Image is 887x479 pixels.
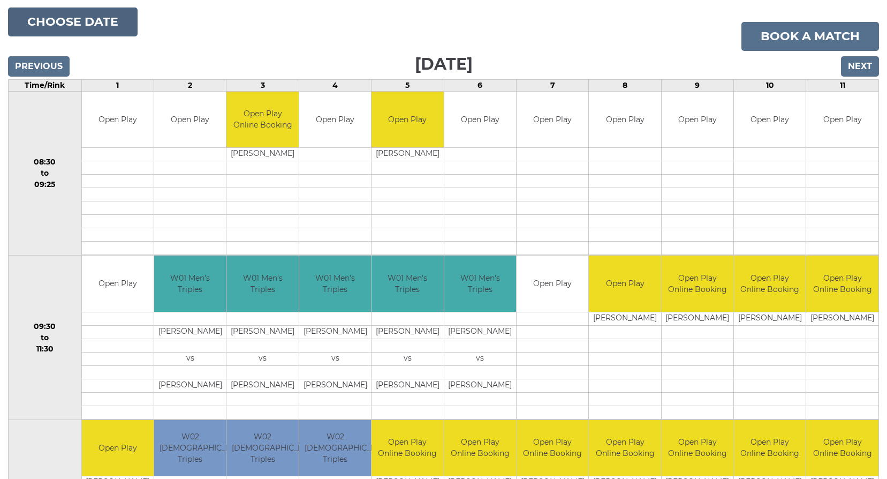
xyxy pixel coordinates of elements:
td: Open Play Online Booking [662,256,733,312]
td: 3 [226,79,299,91]
td: W02 [DEMOGRAPHIC_DATA] Triples [299,420,371,476]
td: Open Play [82,256,154,312]
button: Choose date [8,8,138,36]
td: W01 Men's Triples [226,256,298,312]
td: [PERSON_NAME] [226,379,298,392]
input: Next [841,56,879,77]
td: Open Play Online Booking [372,420,443,476]
td: Open Play Online Booking [517,420,588,476]
td: [PERSON_NAME] [226,148,298,161]
td: 5 [372,79,444,91]
td: [PERSON_NAME] [372,379,443,392]
td: Open Play [517,256,588,312]
td: [PERSON_NAME] [734,312,806,325]
td: W01 Men's Triples [154,256,226,312]
td: 2 [154,79,226,91]
td: [PERSON_NAME] [806,312,878,325]
td: Open Play [444,92,516,148]
td: W01 Men's Triples [372,256,443,312]
td: [PERSON_NAME] [299,325,371,339]
td: Open Play [154,92,226,148]
td: 7 [516,79,588,91]
td: 4 [299,79,371,91]
td: vs [226,352,298,365]
td: 9 [661,79,733,91]
td: 6 [444,79,516,91]
td: [PERSON_NAME] [154,379,226,392]
td: [PERSON_NAME] [444,325,516,339]
td: Open Play Online Booking [589,420,661,476]
td: W01 Men's Triples [299,256,371,312]
td: 09:30 to 11:30 [9,256,82,420]
a: Book a match [741,22,879,51]
td: Open Play Online Booking [444,420,516,476]
td: Open Play Online Booking [662,420,733,476]
td: Open Play Online Booking [734,420,806,476]
td: Open Play [589,92,661,148]
td: 1 [81,79,154,91]
td: W01 Men's Triples [444,256,516,312]
td: Open Play [589,256,661,312]
td: [PERSON_NAME] [662,312,733,325]
td: Time/Rink [9,79,82,91]
td: Open Play [372,92,443,148]
td: Open Play Online Booking [806,420,878,476]
td: [PERSON_NAME] [589,312,661,325]
td: Open Play [734,92,806,148]
td: vs [372,352,443,365]
td: [PERSON_NAME] [372,325,443,339]
td: Open Play [517,92,588,148]
td: 08:30 to 09:25 [9,91,82,256]
td: W02 [DEMOGRAPHIC_DATA] Triples [226,420,298,476]
td: [PERSON_NAME] [444,379,516,392]
td: vs [154,352,226,365]
td: Open Play Online Booking [226,92,298,148]
td: [PERSON_NAME] [299,379,371,392]
td: W02 [DEMOGRAPHIC_DATA] Triples [154,420,226,476]
td: [PERSON_NAME] [226,325,298,339]
td: [PERSON_NAME] [372,148,443,161]
td: Open Play [806,92,878,148]
td: Open Play [82,420,154,476]
input: Previous [8,56,70,77]
td: Open Play [299,92,371,148]
td: Open Play [82,92,154,148]
td: vs [444,352,516,365]
td: 10 [734,79,806,91]
td: 11 [806,79,879,91]
td: 8 [589,79,661,91]
td: vs [299,352,371,365]
td: Open Play Online Booking [806,256,878,312]
td: Open Play [662,92,733,148]
td: Open Play Online Booking [734,256,806,312]
td: [PERSON_NAME] [154,325,226,339]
